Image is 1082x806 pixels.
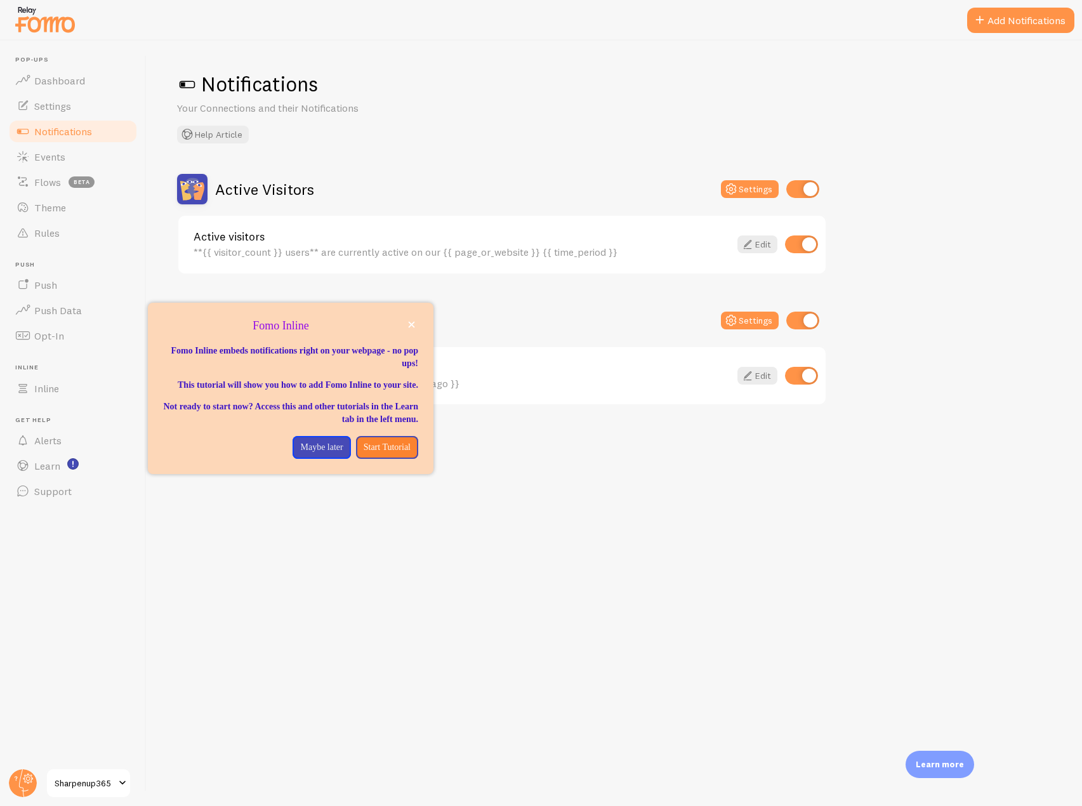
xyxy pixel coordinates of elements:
[8,144,138,169] a: Events
[737,367,777,385] a: Edit
[8,220,138,246] a: Rules
[15,56,138,64] span: Pop-ups
[34,279,57,291] span: Push
[8,453,138,479] a: Learn
[34,100,71,112] span: Settings
[13,3,77,36] img: fomo-relay-logo-orange.svg
[8,428,138,453] a: Alerts
[8,376,138,401] a: Inline
[34,227,60,239] span: Rules
[721,312,779,329] button: Settings
[46,768,131,798] a: Sharpenup365
[177,71,1052,97] h1: Notifications
[34,459,60,472] span: Learn
[8,479,138,504] a: Support
[356,436,418,459] button: Start Tutorial
[8,169,138,195] a: Flows beta
[177,126,249,143] button: Help Article
[194,246,730,258] div: **{{ visitor_count }} users** are currently active on our {{ page_or_website }} {{ time_period }}
[8,195,138,220] a: Theme
[194,231,730,242] a: Active visitors
[34,329,64,342] span: Opt-In
[34,74,85,87] span: Dashboard
[34,382,59,395] span: Inline
[15,261,138,269] span: Push
[67,458,79,470] svg: <p>Watch New Feature Tutorials!</p>
[8,93,138,119] a: Settings
[8,272,138,298] a: Push
[300,441,343,454] p: Maybe later
[34,434,62,447] span: Alerts
[34,176,61,188] span: Flows
[163,379,418,392] p: This tutorial will show you how to add Fomo Inline to your site.
[163,400,418,426] p: Not ready to start now? Access this and other tutorials in the Learn tab in the left menu.
[293,436,350,459] button: Maybe later
[8,323,138,348] a: Opt-In
[194,378,730,389] div: Someone from **{{ location }}** is also here {{ time_ago }}
[721,180,779,198] button: Settings
[55,776,115,791] span: Sharpenup365
[8,119,138,144] a: Notifications
[163,345,418,370] p: Fomo Inline embeds notifications right on your webpage - no pop ups!
[215,180,314,199] h2: Active Visitors
[15,416,138,425] span: Get Help
[34,201,66,214] span: Theme
[906,751,974,778] div: Learn more
[163,318,418,334] p: Fomo Inline
[34,150,65,163] span: Events
[194,362,730,374] a: Someone is viewing
[69,176,95,188] span: beta
[177,174,208,204] img: Active Visitors
[34,125,92,138] span: Notifications
[34,485,72,498] span: Support
[737,235,777,253] a: Edit
[8,68,138,93] a: Dashboard
[34,304,82,317] span: Push Data
[405,318,418,331] button: close,
[364,441,411,454] p: Start Tutorial
[8,298,138,323] a: Push Data
[148,303,433,474] div: Fomo Inline
[15,364,138,372] span: Inline
[177,101,482,116] p: Your Connections and their Notifications
[916,758,964,770] p: Learn more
